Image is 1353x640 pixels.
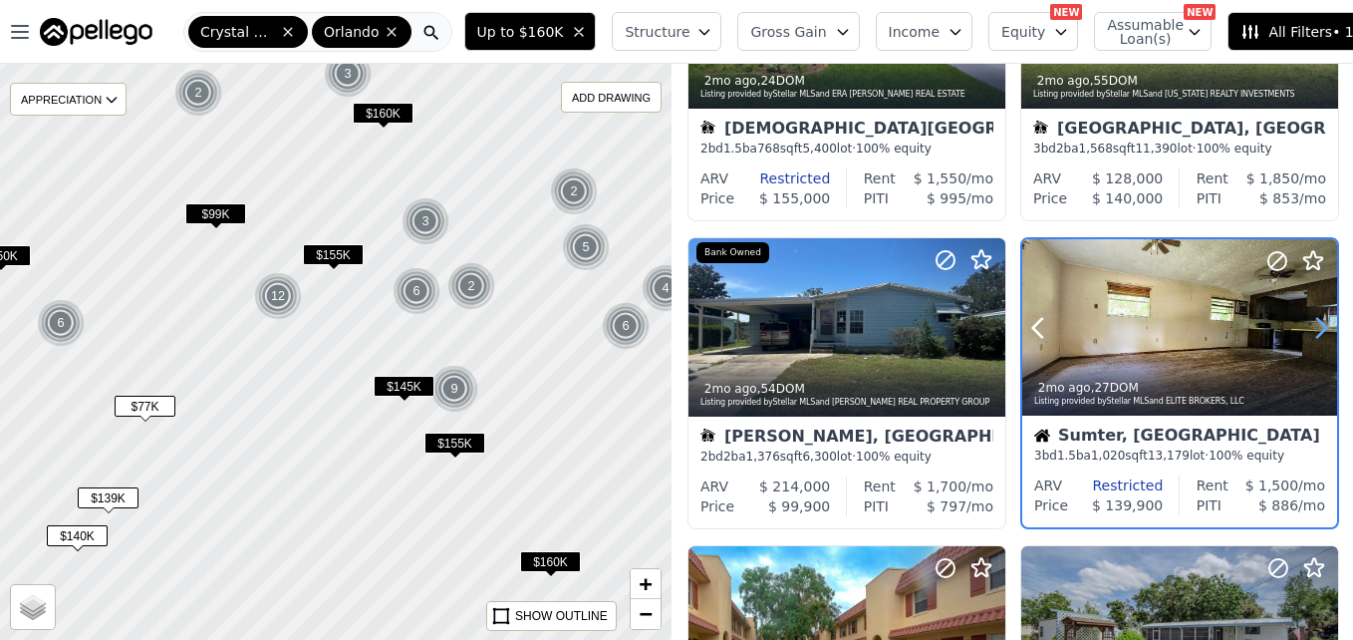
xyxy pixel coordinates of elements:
[889,22,941,42] span: Income
[78,487,138,508] span: $139K
[40,18,152,46] img: Pellego
[254,272,303,320] img: g1.png
[1092,170,1163,186] span: $ 128,000
[11,585,55,629] a: Layers
[864,188,889,208] div: PITI
[520,551,581,580] div: $160K
[864,477,896,496] div: Rent
[864,496,889,516] div: PITI
[1197,168,1228,188] div: Rent
[37,299,86,347] img: g1.png
[37,299,85,347] div: 6
[631,599,661,629] a: Zoom out
[746,450,780,464] span: 1,376
[1135,142,1177,156] span: 11,390
[174,69,222,117] div: 2
[1050,4,1082,20] div: NEW
[1033,89,1328,101] div: Listing provided by Stellar MLS and [US_STATE] REALTY INVESTMENTS
[424,433,485,462] div: $155K
[1034,380,1327,396] div: , 27 DOM
[402,197,449,245] div: 3
[115,396,175,417] span: $77K
[704,74,757,88] time: 2025-07-22 00:00
[520,551,581,572] span: $160K
[430,365,479,413] img: g1.png
[303,244,364,273] div: $155K
[700,429,716,445] img: Manufactured Home
[612,12,721,51] button: Structure
[896,168,993,188] div: /mo
[700,477,728,496] div: ARV
[889,496,993,516] div: /mo
[700,168,728,188] div: ARV
[550,167,598,215] div: 2
[254,272,302,320] div: 12
[324,50,373,98] img: g1.png
[876,12,973,51] button: Income
[728,168,830,188] div: Restricted
[303,244,364,265] span: $155K
[374,376,434,397] span: $145K
[1034,476,1062,495] div: ARV
[1259,190,1299,206] span: $ 853
[1034,396,1327,408] div: Listing provided by Stellar MLS and ELITE BROKERS, LLC
[700,188,734,208] div: Price
[447,262,496,310] img: g1.png
[1197,476,1228,495] div: Rent
[10,83,127,116] div: APPRECIATION
[700,89,995,101] div: Listing provided by Stellar MLS and ERA [PERSON_NAME] REAL ESTATE
[750,22,826,42] span: Gross Gain
[700,449,993,465] div: 2 bd 2 ba sqft lot · 100% equity
[768,498,830,514] span: $ 99,900
[562,83,661,112] div: ADD DRAWING
[1091,449,1125,463] span: 1,020
[47,525,108,554] div: $140K
[700,121,716,137] img: Manufactured Home
[737,12,859,51] button: Gross Gain
[927,190,966,206] span: $ 995
[700,73,995,89] div: , 24 DOM
[1033,121,1326,141] div: [GEOGRAPHIC_DATA], [GEOGRAPHIC_DATA]
[704,382,757,396] time: 2025-07-21 00:00
[640,571,653,596] span: +
[642,264,689,312] div: 4
[1092,190,1163,206] span: $ 140,000
[430,365,478,413] div: 9
[47,525,108,546] span: $140K
[1033,141,1326,157] div: 3 bd 2 ba sqft lot · 100% equity
[988,12,1078,51] button: Equity
[1240,22,1353,42] span: All Filters • 1
[759,479,830,494] span: $ 214,000
[1148,449,1190,463] span: 13,179
[1228,476,1325,495] div: /mo
[1079,142,1113,156] span: 1,568
[562,223,611,271] img: g1.png
[1107,18,1171,46] span: Assumable Loan(s)
[115,396,175,425] div: $77K
[896,477,993,496] div: /mo
[78,487,138,516] div: $139K
[864,168,896,188] div: Rent
[1034,495,1068,515] div: Price
[562,223,610,271] div: 5
[1258,497,1298,513] span: $ 886
[374,376,434,405] div: $145K
[353,103,413,132] div: $160K
[1038,381,1091,395] time: 2025-07-19 00:00
[625,22,688,42] span: Structure
[1092,497,1163,513] span: $ 139,900
[353,103,413,124] span: $160K
[1020,237,1337,530] a: 2mo ago,27DOMListing provided byStellar MLSand ELITE BROKERS, LLCHouseSumter, [GEOGRAPHIC_DATA]3b...
[1034,428,1050,444] img: House
[1197,188,1221,208] div: PITI
[200,22,276,42] span: Crystal River
[1197,495,1221,515] div: PITI
[1033,188,1067,208] div: Price
[1246,170,1299,186] span: $ 1,850
[477,22,564,42] span: Up to $160K
[802,142,836,156] span: 5,400
[185,203,246,224] span: $99K
[602,302,651,350] img: g1.png
[1001,22,1045,42] span: Equity
[914,170,966,186] span: $ 1,550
